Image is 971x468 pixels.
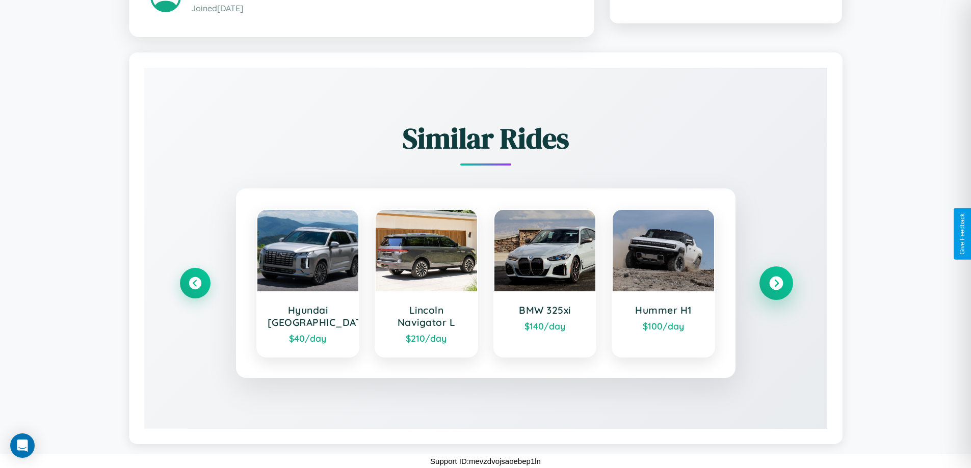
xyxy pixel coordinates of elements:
p: Joined [DATE] [191,1,573,16]
h3: Hummer H1 [623,304,704,316]
a: Hyundai [GEOGRAPHIC_DATA]$40/day [256,209,360,357]
a: Hummer H1$100/day [612,209,715,357]
h2: Similar Rides [180,119,792,158]
div: $ 140 /day [505,320,586,332]
div: Open Intercom Messenger [10,433,35,458]
h3: BMW 325xi [505,304,586,316]
h3: Hyundai [GEOGRAPHIC_DATA] [268,304,349,328]
p: Support ID: mevzdvojsaoebep1ln [430,454,541,468]
a: BMW 325xi$140/day [493,209,597,357]
div: $ 210 /day [386,333,467,344]
div: $ 100 /day [623,320,704,332]
div: Give Feedback [959,213,966,255]
div: $ 40 /day [268,333,349,344]
a: Lincoln Navigator L$210/day [375,209,478,357]
h3: Lincoln Navigator L [386,304,467,328]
